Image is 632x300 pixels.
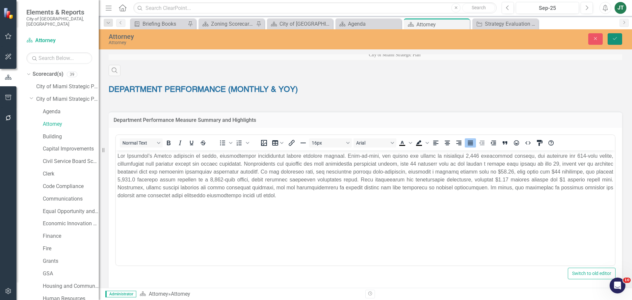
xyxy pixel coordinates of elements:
small: City of [GEOGRAPHIC_DATA], [GEOGRAPHIC_DATA] [26,16,92,27]
div: » [140,290,360,298]
div: City of [GEOGRAPHIC_DATA] [279,20,331,28]
div: Attorney [416,20,468,29]
a: Attorney [43,121,99,128]
div: Attorney [171,291,190,297]
button: Justify [465,138,476,148]
button: Decrease indent [476,138,487,148]
div: Background color Black [413,138,430,148]
img: ClearPoint Strategy [3,7,15,19]
a: Zoning Scorecard Evaluation and Recommendations [200,20,254,28]
div: Zoning Scorecard Evaluation and Recommendations [211,20,254,28]
button: Switch to old editor [568,268,616,279]
button: Increase indent [488,138,499,148]
iframe: Rich Text Area [116,150,615,265]
a: Agenda [43,108,99,116]
button: Blockquote [499,138,511,148]
iframe: Intercom live chat [610,278,625,293]
button: Search [462,3,495,13]
button: Table [270,138,286,148]
a: Attorney [26,37,92,44]
a: Housing and Community Development [43,283,99,290]
div: Sep-25 [518,4,577,12]
button: Strikethrough [197,138,209,148]
span: 10 [623,278,631,283]
button: Font Arial [354,138,396,148]
a: Briefing Books [132,20,186,28]
a: Strategy Evaluation Task List [474,20,537,28]
button: Align right [453,138,464,148]
button: Underline [186,138,197,148]
span: Administrator [105,291,136,297]
a: City of Miami Strategic Plan (NEW) [36,95,99,103]
input: Search Below... [26,52,92,64]
a: Communications [43,195,99,203]
button: Align left [430,138,441,148]
div: Briefing Books [143,20,186,28]
h3: Department Performance Measure Summary and Highlights [114,117,617,123]
div: Agenda [348,20,400,28]
button: Align center [442,138,453,148]
a: Capital Improvements [43,145,99,153]
button: Insert image [258,138,270,148]
span: Normal Text [122,140,155,146]
a: Grants [43,258,99,265]
a: Agenda [337,20,400,28]
button: Emojis [511,138,522,148]
a: Clerk [43,170,99,178]
a: City of Miami Strategic Plan [36,83,99,91]
span: Elements & Reports [26,8,92,16]
a: Finance [43,232,99,240]
input: Search ClearPoint... [133,2,497,14]
div: Attorney [109,33,397,40]
button: Italic [174,138,186,148]
div: Numbered list [234,138,250,148]
span: Search [472,5,486,10]
div: 39 [67,71,77,77]
button: Horizontal line [298,138,309,148]
a: Code Compliance [43,183,99,190]
a: Civil Service Board Scorecard [43,158,99,165]
button: Insert/edit link [286,138,297,148]
a: Building [43,133,99,141]
a: Scorecard(s) [33,70,64,78]
div: Attorney [109,40,397,45]
a: Fire [43,245,99,253]
button: Block Normal Text [120,138,163,148]
div: Strategy Evaluation Task List [485,20,537,28]
button: Help [545,138,557,148]
button: CSS Editor [534,138,545,148]
a: Attorney [149,291,168,297]
button: Sep-25 [516,2,579,14]
a: Equal Opportunity and Diversity Programs [43,208,99,215]
button: Font size 16px [309,138,352,148]
button: Bold [163,138,174,148]
button: HTML Editor [522,138,534,148]
a: Economic Innovation and Development [43,220,99,228]
span: 16px [312,140,344,146]
a: City of [GEOGRAPHIC_DATA] [269,20,331,28]
div: Bullet list [217,138,233,148]
a: DEPARTMENT PERFORMANCE (MONTHLY & YOY) [109,86,298,94]
div: Text color Black [397,138,413,148]
button: JT [615,2,626,14]
a: GSA [43,270,99,278]
span: Arial [356,140,388,146]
